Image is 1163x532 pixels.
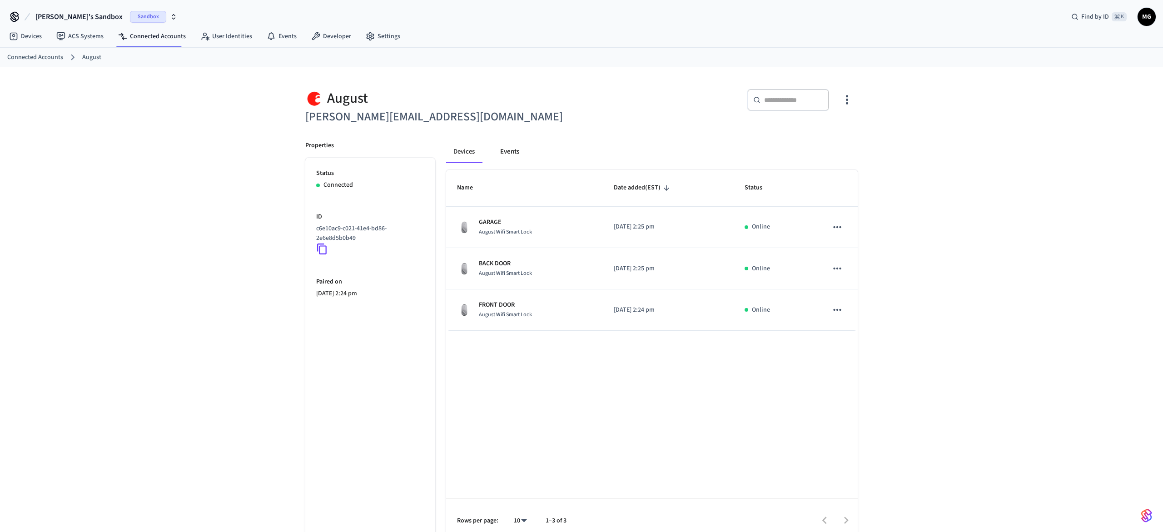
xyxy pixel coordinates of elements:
[35,11,123,22] span: [PERSON_NAME]'s Sandbox
[193,28,259,45] a: User Identities
[316,277,424,287] p: Paired on
[457,261,472,276] img: August Wifi Smart Lock 3rd Gen, Silver, Front
[316,212,424,222] p: ID
[1138,9,1155,25] span: MG
[1081,12,1109,21] span: Find by ID
[479,259,532,268] p: BACK DOOR
[493,141,527,163] button: Events
[304,28,358,45] a: Developer
[49,28,111,45] a: ACS Systems
[745,181,774,195] span: Status
[752,305,770,315] p: Online
[479,269,532,277] span: August Wifi Smart Lock
[446,141,858,163] div: connected account tabs
[752,222,770,232] p: Online
[614,181,672,195] span: Date added(EST)
[509,514,531,527] div: 10
[305,89,576,108] div: August
[546,516,567,526] p: 1–3 of 3
[457,303,472,317] img: August Wifi Smart Lock 3rd Gen, Silver, Front
[130,11,166,23] span: Sandbox
[305,108,576,126] h6: [PERSON_NAME][EMAIL_ADDRESS][DOMAIN_NAME]
[358,28,408,45] a: Settings
[316,169,424,178] p: Status
[2,28,49,45] a: Devices
[446,170,858,331] table: sticky table
[457,181,485,195] span: Name
[614,305,722,315] p: [DATE] 2:24 pm
[1064,9,1134,25] div: Find by ID⌘ K
[305,89,323,108] img: August Logo, Square
[305,141,334,150] p: Properties
[614,222,722,232] p: [DATE] 2:25 pm
[479,218,532,227] p: GARAGE
[479,300,532,310] p: FRONT DOOR
[323,180,353,190] p: Connected
[259,28,304,45] a: Events
[446,141,482,163] button: Devices
[752,264,770,273] p: Online
[111,28,193,45] a: Connected Accounts
[316,289,424,298] p: [DATE] 2:24 pm
[82,53,101,62] a: August
[316,224,421,243] p: c6e10ac9-c021-41e4-bd86-2e6e8d5b0b49
[457,516,498,526] p: Rows per page:
[614,264,722,273] p: [DATE] 2:25 pm
[479,228,532,236] span: August Wifi Smart Lock
[7,53,63,62] a: Connected Accounts
[1141,508,1152,523] img: SeamLogoGradient.69752ec5.svg
[479,311,532,318] span: August Wifi Smart Lock
[1138,8,1156,26] button: MG
[1112,12,1127,21] span: ⌘ K
[457,220,472,234] img: August Wifi Smart Lock 3rd Gen, Silver, Front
